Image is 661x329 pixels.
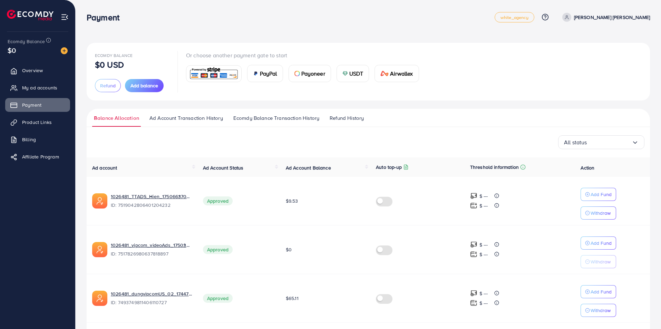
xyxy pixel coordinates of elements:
[95,52,133,58] span: Ecomdy Balance
[390,69,413,78] span: Airwallex
[253,71,259,76] img: card
[380,71,389,76] img: card
[149,114,223,122] span: Ad Account Transaction History
[95,79,121,92] button: Refund
[61,47,68,54] img: image
[203,294,233,303] span: Approved
[203,196,233,205] span: Approved
[95,60,124,69] p: $0 USD
[337,65,369,82] a: cardUSDT
[8,38,45,45] span: Ecomdy Balance
[111,290,192,306] div: <span class='underline'>1026481_dungvipcomUS_02_1744774713900</span></br>7493749811406110727
[581,188,616,201] button: Add Fund
[5,81,70,95] a: My ad accounts
[22,119,52,126] span: Product Links
[587,137,632,148] input: Search for option
[22,67,43,74] span: Overview
[5,98,70,112] a: Payment
[581,164,594,171] span: Action
[375,65,419,82] a: cardAirwallex
[260,69,277,78] span: PayPal
[564,137,587,148] span: All status
[186,65,242,82] a: card
[330,114,364,122] span: Refund History
[130,82,158,89] span: Add balance
[7,10,54,20] img: logo
[470,290,477,297] img: top-up amount
[111,299,192,306] span: ID: 7493749811406110727
[470,202,477,209] img: top-up amount
[111,193,192,209] div: <span class='underline'>1026481_TTADS_Hien_1750663705167</span></br>7519042806401204232
[5,64,70,77] a: Overview
[92,164,117,171] span: Ad account
[500,15,528,20] span: white_agency
[342,71,348,76] img: card
[479,250,488,259] p: $ ---
[632,298,656,324] iframe: Chat
[111,193,192,200] a: 1026481_TTADS_Hien_1750663705167
[591,190,612,199] p: Add Fund
[5,115,70,129] a: Product Links
[289,65,331,82] a: cardPayoneer
[286,197,298,204] span: $9.53
[301,69,325,78] span: Payoneer
[111,250,192,257] span: ID: 7517826980637818897
[233,114,319,122] span: Ecomdy Balance Transaction History
[574,13,650,21] p: [PERSON_NAME] [PERSON_NAME]
[479,202,488,210] p: $ ---
[591,306,611,315] p: Withdraw
[203,245,233,254] span: Approved
[5,150,70,164] a: Affiliate Program
[100,82,116,89] span: Refund
[349,69,363,78] span: USDT
[286,164,331,171] span: Ad Account Balance
[470,192,477,200] img: top-up amount
[591,239,612,247] p: Add Fund
[94,114,139,122] span: Balance Allocation
[92,291,107,306] img: ic-ads-acc.e4c84228.svg
[581,304,616,317] button: Withdraw
[376,163,402,171] p: Auto top-up
[247,65,283,82] a: cardPayPal
[470,251,477,258] img: top-up amount
[495,12,534,22] a: white_agency
[470,163,519,171] p: Threshold information
[470,241,477,248] img: top-up amount
[581,285,616,298] button: Add Fund
[188,66,239,81] img: card
[558,135,644,149] div: Search for option
[5,133,70,146] a: Billing
[186,51,425,59] p: Or choose another payment gate to start
[581,206,616,220] button: Withdraw
[479,192,488,200] p: $ ---
[22,136,36,143] span: Billing
[581,236,616,250] button: Add Fund
[591,209,611,217] p: Withdraw
[125,79,164,92] button: Add balance
[581,255,616,268] button: Withdraw
[286,246,292,253] span: $0
[22,101,41,108] span: Payment
[87,12,125,22] h3: Payment
[111,202,192,209] span: ID: 7519042806401204232
[591,258,611,266] p: Withdraw
[8,45,16,55] span: $0
[286,295,299,302] span: $65.11
[470,299,477,307] img: top-up amount
[560,13,650,22] a: [PERSON_NAME] [PERSON_NAME]
[479,299,488,307] p: $ ---
[591,288,612,296] p: Add Fund
[479,241,488,249] p: $ ---
[22,153,59,160] span: Affiliate Program
[92,193,107,209] img: ic-ads-acc.e4c84228.svg
[203,164,244,171] span: Ad Account Status
[92,242,107,257] img: ic-ads-acc.e4c84228.svg
[61,13,69,21] img: menu
[111,242,192,258] div: <span class='underline'>1026481_vipcom_videoAds_1750380509111</span></br>7517826980637818897
[111,242,192,249] a: 1026481_vipcom_videoAds_1750380509111
[22,84,57,91] span: My ad accounts
[479,289,488,298] p: $ ---
[294,71,300,76] img: card
[111,290,192,297] a: 1026481_dungvipcomUS_02_1744774713900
